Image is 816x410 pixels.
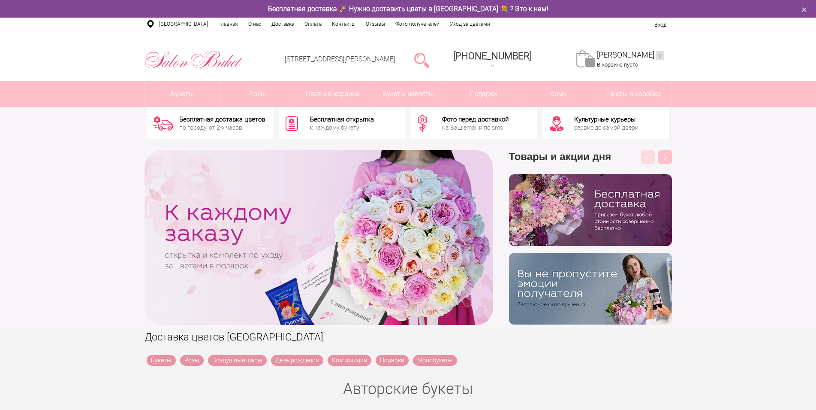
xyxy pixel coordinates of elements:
[596,81,671,107] a: Цветы в коробке
[310,125,374,131] div: к каждому букету
[220,81,295,107] a: Розы
[179,125,265,131] div: по городу, от 2-х часов
[597,61,638,68] span: В корзине пусто
[448,48,537,72] a: [PHONE_NUMBER]
[310,116,374,123] div: Бесплатная открытка
[266,18,299,30] a: Доставка
[243,18,266,30] a: О нас
[656,51,664,60] ins: 0
[442,116,509,123] div: Фото перед доставкой
[445,18,495,30] a: Уход за цветами
[179,116,265,123] div: Бесплатная доставка цветов
[390,18,445,30] a: Фото получателей
[509,150,672,174] h3: Товары и акции дня
[658,150,672,164] button: Next
[147,355,176,366] a: Букеты
[343,380,473,398] a: Авторские букеты
[361,18,390,30] a: Отзывы
[299,18,327,30] a: Оплата
[154,18,213,30] a: [GEOGRAPHIC_DATA]
[597,50,664,60] a: [PERSON_NAME]
[574,125,638,131] div: сервис до самой двери
[138,4,678,13] div: Бесплатная доставка 🚀 Нужно доставить цветы в [GEOGRAPHIC_DATA] 💐 ? Это к нам!
[327,18,361,30] a: Контакты
[509,174,672,246] img: hpaj04joss48rwypv6hbykmvk1dj7zyr.png.webp
[295,81,370,107] a: Цветы в корзине
[654,21,666,28] a: Вход
[145,49,243,71] img: Цветы Нижний Новгород
[213,18,243,30] a: Главная
[376,355,409,366] a: Подарки
[446,81,521,107] a: Подарки
[271,355,323,366] a: День рождения
[285,55,395,63] a: [STREET_ADDRESS][PERSON_NAME]
[208,355,267,366] a: Воздушные шары
[509,253,672,325] img: v9wy31nijnvkfycrkduev4dhgt9psb7e.png.webp
[328,355,371,366] a: Композиции
[574,116,638,123] div: Культурные курьеры
[521,81,596,107] span: Кому
[145,81,220,107] a: Букеты
[413,355,457,366] a: Монобукеты
[145,329,672,345] h1: Доставка цветов [GEOGRAPHIC_DATA]
[442,125,509,131] div: на Ваш email и по sms
[180,355,204,366] a: Розы
[453,51,532,61] span: [PHONE_NUMBER]
[370,81,446,107] a: Букеты невесты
